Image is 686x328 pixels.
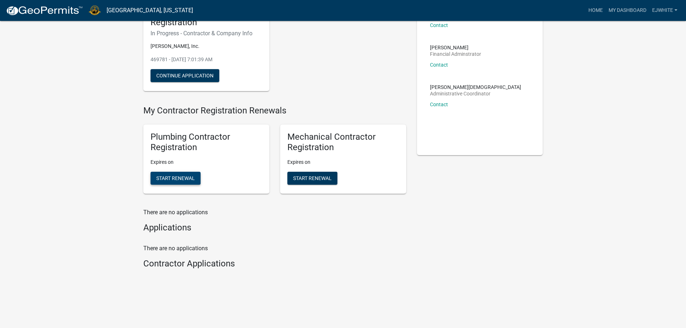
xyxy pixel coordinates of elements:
[287,132,399,153] h5: Mechanical Contractor Registration
[151,132,262,153] h5: Plumbing Contractor Registration
[143,259,406,269] h4: Contractor Applications
[293,175,332,181] span: Start Renewal
[151,172,201,185] button: Start Renewal
[430,91,521,96] p: Administrative Coordinator
[586,4,606,17] a: Home
[649,4,680,17] a: EJWhite
[143,244,406,253] p: There are no applications
[143,223,406,233] h4: Applications
[143,105,406,116] h4: My Contractor Registration Renewals
[430,22,448,28] a: Contact
[143,223,406,236] wm-workflow-list-section: Applications
[151,56,262,63] p: 469781 - [DATE] 7:01:39 AM
[430,45,481,50] p: [PERSON_NAME]
[107,4,193,17] a: [GEOGRAPHIC_DATA], [US_STATE]
[430,62,448,68] a: Contact
[143,259,406,272] wm-workflow-list-section: Contractor Applications
[151,158,262,166] p: Expires on
[89,5,101,15] img: La Porte County, Indiana
[151,42,262,50] p: [PERSON_NAME], Inc.
[430,85,521,90] p: [PERSON_NAME][DEMOGRAPHIC_DATA]
[606,4,649,17] a: My Dashboard
[151,69,219,82] button: Continue Application
[287,172,337,185] button: Start Renewal
[151,30,262,37] h6: In Progress - Contractor & Company Info
[143,208,406,217] p: There are no applications
[430,102,448,107] a: Contact
[156,175,195,181] span: Start Renewal
[287,158,399,166] p: Expires on
[430,51,481,57] p: Financial Adminstrator
[143,105,406,199] wm-registration-list-section: My Contractor Registration Renewals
